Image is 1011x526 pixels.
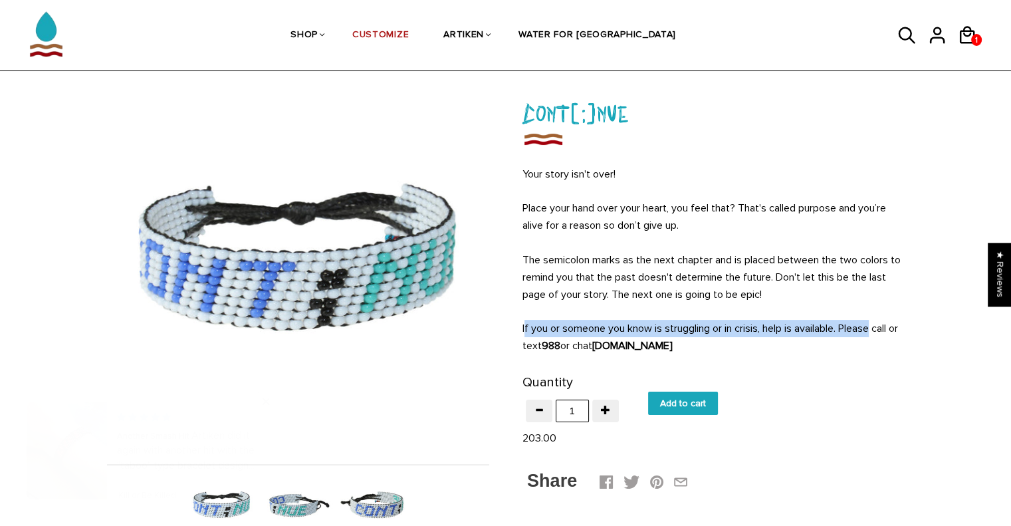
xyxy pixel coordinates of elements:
[648,392,718,415] input: Add to cart
[522,432,556,445] span: 203.00
[988,243,1011,306] div: Click to open Judge.me floating reviews tab
[522,130,564,148] img: Cont[;]nue
[592,339,673,352] strong: [DOMAIN_NAME]
[256,392,276,412] span: Close popup widget
[527,471,577,491] span: Share
[290,1,318,71] a: SHOP
[522,251,905,303] p: The semicolon marks as the next chapter and is placed between the two colors to remind you that t...
[522,95,905,130] h1: Cont[;]nue
[522,372,573,394] label: Quantity
[542,339,560,352] strong: 988
[518,1,676,71] a: WATER FOR [GEOGRAPHIC_DATA]
[443,1,484,71] a: ARTIKEN
[971,32,982,49] span: 1
[522,166,905,183] p: Your story isn't over!
[522,201,886,232] span: Place your hand over your heart, you feel that? That's called purpose and you’re alive for a reas...
[971,34,982,46] a: 1
[107,68,489,451] img: Beaded ArtiKen Cont;nue Bracelet
[522,320,905,354] p: If you or someone you know is struggling or in crisis, help is available. Please call or text or ...
[352,1,409,71] a: CUSTOMIZE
